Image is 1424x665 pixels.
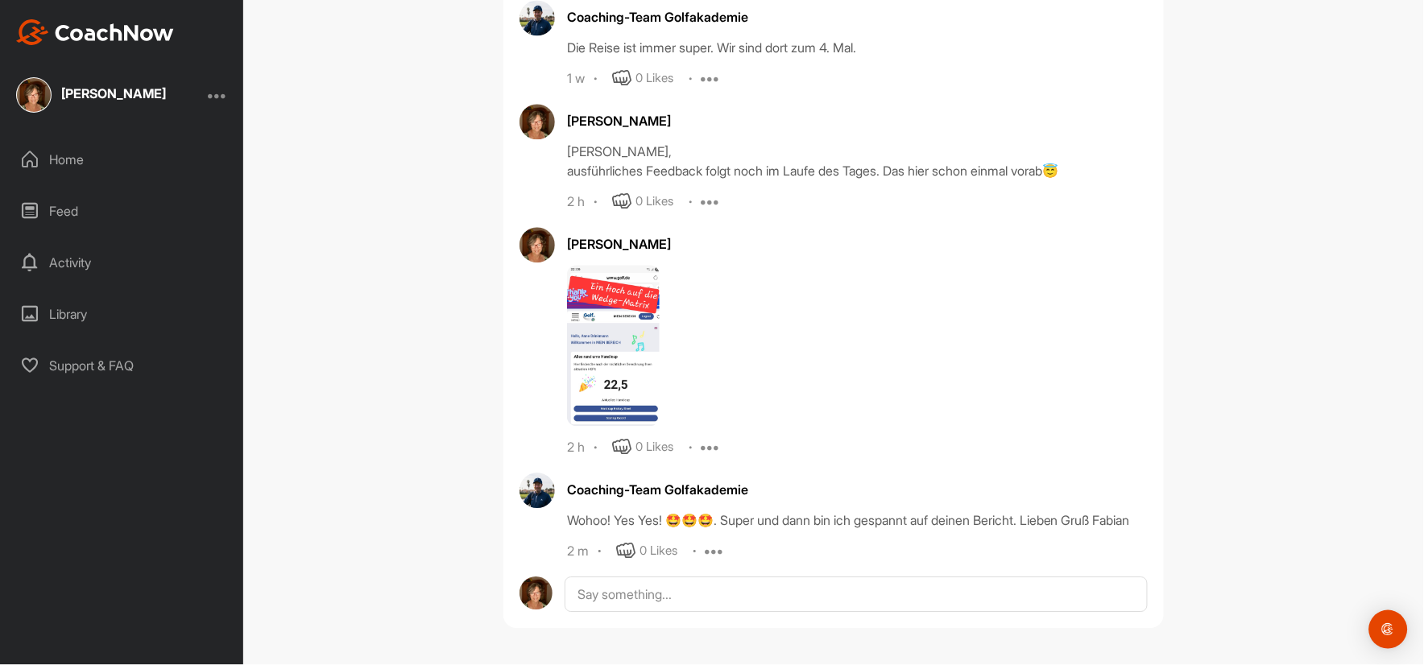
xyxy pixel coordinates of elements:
[567,440,585,456] div: 2 h
[635,438,673,456] div: 0 Likes
[567,543,589,560] div: 2 m
[567,7,1148,27] div: Coaching-Team Golfakademie
[635,192,673,211] div: 0 Likes
[567,265,660,426] img: media
[61,87,166,100] div: [PERSON_NAME]
[520,227,555,262] img: avatar
[567,71,585,87] div: 1 w
[520,104,555,139] img: avatar
[640,542,677,560] div: 0 Likes
[1369,610,1408,649] div: Open Intercom Messenger
[9,294,236,334] div: Library
[567,142,1148,180] div: [PERSON_NAME], ausführliches Feedback folgt noch im Laufe des Tages. Das hier schon einmal vorab😇
[16,19,174,45] img: CoachNow
[635,69,673,88] div: 0 Likes
[9,139,236,180] div: Home
[520,576,553,609] img: avatar
[9,191,236,231] div: Feed
[567,111,1148,130] div: [PERSON_NAME]
[567,38,1148,57] div: Die Reise ist immer super. Wir sind dort zum 4. Mal.
[520,473,555,508] img: avatar
[567,234,1148,254] div: [PERSON_NAME]
[567,480,1148,499] div: Coaching-Team Golfakademie
[567,510,1148,530] div: Wohoo! Yes Yes! 🤩🤩🤩. Super und dann bin ich gespannt auf deinen Bericht. Lieben Gruß Fabian
[9,345,236,386] div: Support & FAQ
[9,242,236,283] div: Activity
[16,77,52,113] img: square_22109419d0ba4aadc9f742032d5028ee.jpg
[567,194,585,210] div: 2 h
